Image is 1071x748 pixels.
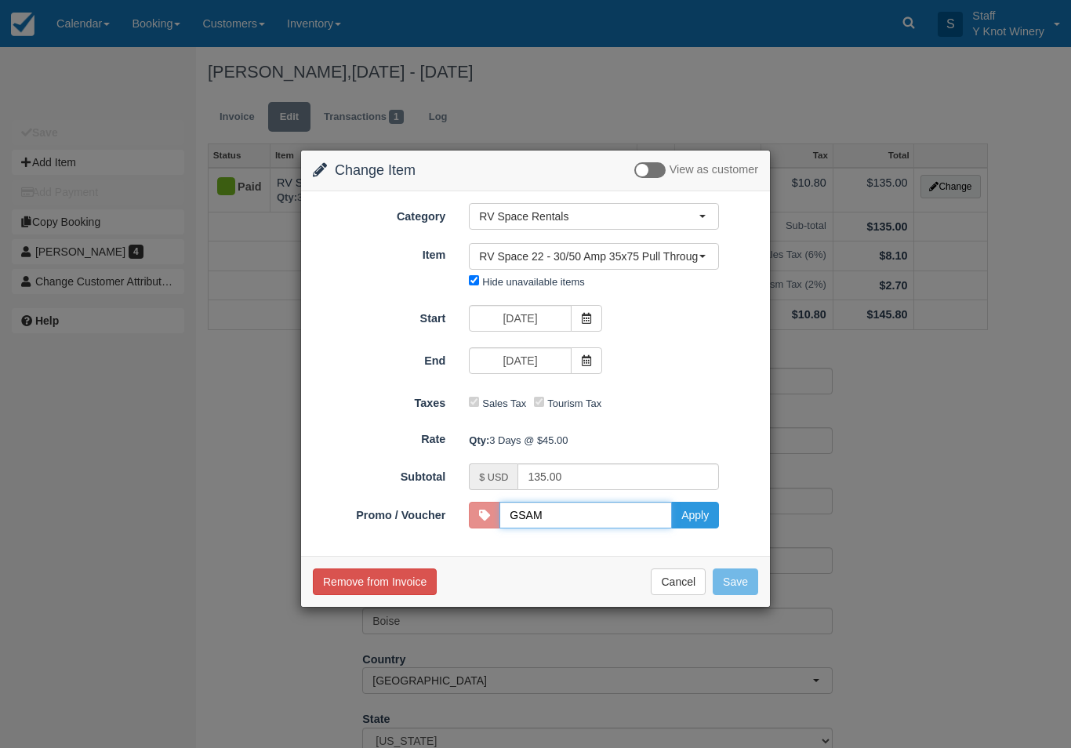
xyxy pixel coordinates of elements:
label: Subtotal [301,463,457,485]
button: RV Space Rentals [469,203,719,230]
span: Change Item [335,162,416,178]
label: Taxes [301,390,457,412]
small: $ USD [479,472,508,483]
label: Item [301,241,457,263]
label: Sales Tax [482,398,526,409]
span: RV Space 22 - 30/50 Amp 35x75 Pull Through [479,249,699,264]
label: Promo / Voucher [301,502,457,524]
label: End [301,347,457,369]
button: Remove from Invoice [313,568,437,595]
span: View as customer [670,164,758,176]
label: Category [301,203,457,225]
button: Save [713,568,758,595]
span: RV Space Rentals [479,209,699,224]
label: Tourism Tax [547,398,601,409]
label: Start [301,305,457,327]
button: RV Space 22 - 30/50 Amp 35x75 Pull Through [469,243,719,270]
div: 3 Days @ $45.00 [457,427,770,453]
button: Apply [671,502,719,528]
strong: Qty [469,434,489,446]
label: Rate [301,426,457,448]
label: Hide unavailable items [482,276,584,288]
button: Cancel [651,568,706,595]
